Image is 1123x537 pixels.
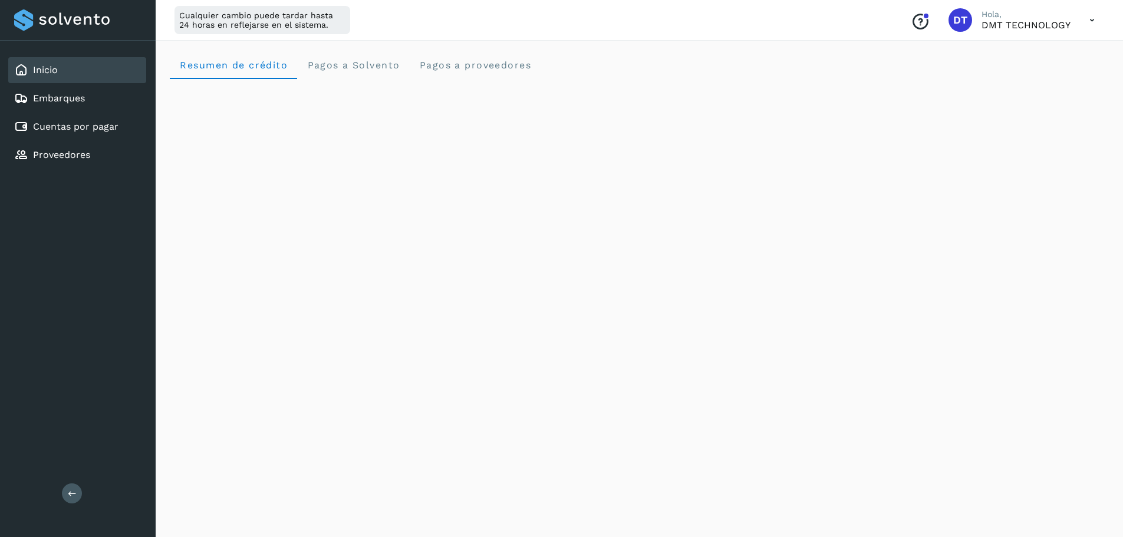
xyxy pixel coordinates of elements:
[8,142,146,168] div: Proveedores
[8,57,146,83] div: Inicio
[8,85,146,111] div: Embarques
[982,19,1071,31] p: DMT TECHNOLOGY
[33,149,90,160] a: Proveedores
[33,121,118,132] a: Cuentas por pagar
[8,114,146,140] div: Cuentas por pagar
[33,93,85,104] a: Embarques
[982,9,1071,19] p: Hola,
[33,64,58,75] a: Inicio
[174,6,350,34] div: Cualquier cambio puede tardar hasta 24 horas en reflejarse en el sistema.
[307,60,400,71] span: Pagos a Solvento
[179,60,288,71] span: Resumen de crédito
[419,60,531,71] span: Pagos a proveedores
